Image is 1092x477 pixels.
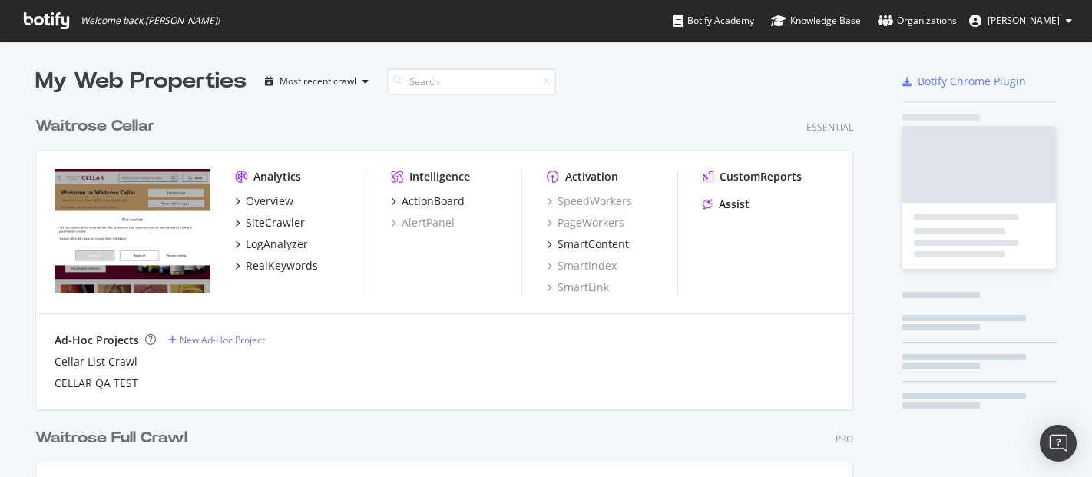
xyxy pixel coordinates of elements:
[259,69,375,94] button: Most recent crawl
[235,258,318,273] a: RealKeywords
[720,169,802,184] div: CustomReports
[988,14,1060,27] span: Sinead Pounder
[246,215,305,230] div: SiteCrawler
[547,237,629,252] a: SmartContent
[918,74,1026,89] div: Botify Chrome Plugin
[957,8,1084,33] button: [PERSON_NAME]
[771,13,861,28] div: Knowledge Base
[806,121,853,134] div: Essential
[878,13,957,28] div: Organizations
[703,197,750,212] a: Assist
[235,215,305,230] a: SiteCrawler
[719,197,750,212] div: Assist
[35,115,161,137] a: Waitrose Cellar
[253,169,301,184] div: Analytics
[246,258,318,273] div: RealKeywords
[547,194,632,209] a: SpeedWorkers
[547,280,609,295] a: SmartLink
[246,237,308,252] div: LogAnalyzer
[409,169,470,184] div: Intelligence
[280,77,356,86] div: Most recent crawl
[1040,425,1077,462] div: Open Intercom Messenger
[402,194,465,209] div: ActionBoard
[35,427,187,449] div: Waitrose Full Crawl
[81,15,220,27] span: Welcome back, [PERSON_NAME] !
[673,13,754,28] div: Botify Academy
[35,427,194,449] a: Waitrose Full Crawl
[235,237,308,252] a: LogAnalyzer
[168,333,265,346] a: New Ad-Hoc Project
[235,194,293,209] a: Overview
[565,169,618,184] div: Activation
[836,432,853,446] div: Pro
[55,376,138,391] a: CELLAR QA TEST
[55,354,137,369] a: Cellar List Crawl
[902,74,1026,89] a: Botify Chrome Plugin
[703,169,802,184] a: CustomReports
[35,66,247,97] div: My Web Properties
[246,194,293,209] div: Overview
[391,194,465,209] a: ActionBoard
[55,169,210,293] img: waitrosecellar.com
[547,258,617,273] a: SmartIndex
[558,237,629,252] div: SmartContent
[55,333,139,348] div: Ad-Hoc Projects
[391,215,455,230] a: AlertPanel
[35,115,155,137] div: Waitrose Cellar
[547,215,624,230] a: PageWorkers
[180,333,265,346] div: New Ad-Hoc Project
[387,68,556,95] input: Search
